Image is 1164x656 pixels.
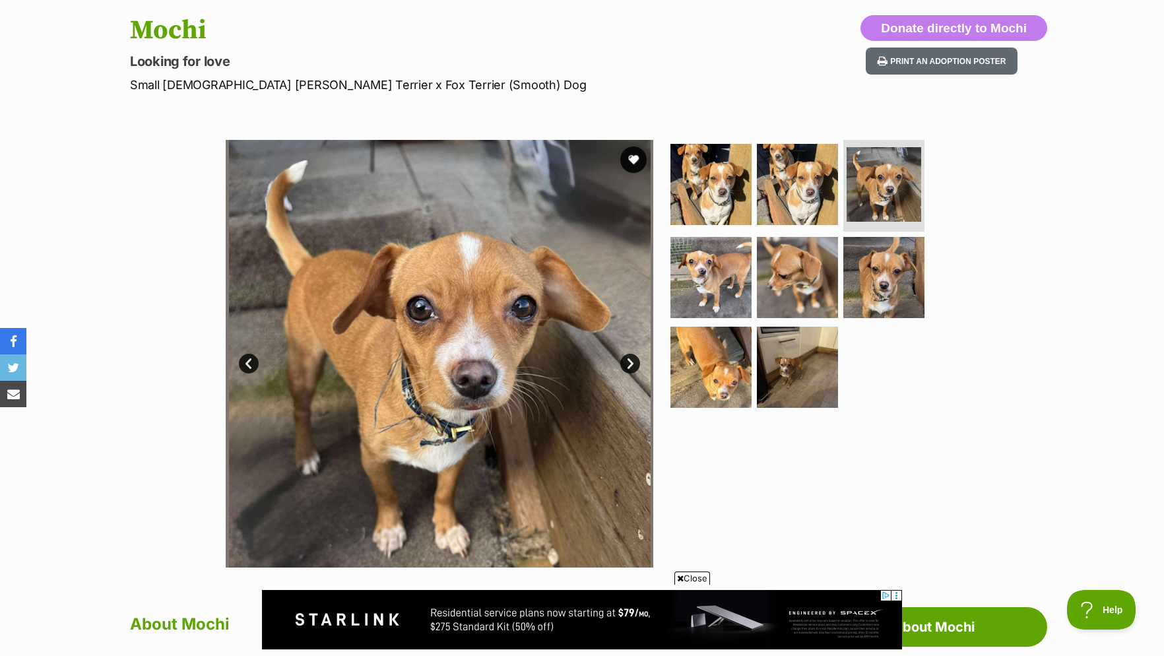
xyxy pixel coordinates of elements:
p: Small [DEMOGRAPHIC_DATA] [PERSON_NAME] Terrier x Fox Terrier (Smooth) Dog [130,76,688,94]
img: Photo of Mochi [670,327,752,408]
img: Photo of Mochi [757,144,838,225]
button: Donate directly to Mochi [860,15,1047,42]
h1: Mochi [130,15,688,46]
a: Prev [239,354,259,374]
span: Close [674,572,710,585]
a: Next [620,354,640,374]
img: Photo of Mochi [757,237,838,318]
img: Photo of Mochi [847,147,921,222]
button: favourite [620,147,647,173]
img: Photo of Mochi [843,237,924,318]
img: Photo of Mochi [757,327,838,408]
img: Photo of Mochi [670,144,752,225]
button: Print an adoption poster [866,48,1018,75]
a: Enquire about Mochi [770,607,1047,647]
img: Photo of Mochi [226,140,653,568]
iframe: Help Scout Beacon - Open [1067,590,1138,630]
h2: About Mochi [130,610,675,639]
img: Photo of Mochi [670,237,752,318]
p: Looking for love [130,52,688,71]
iframe: Advertisement [262,590,902,649]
